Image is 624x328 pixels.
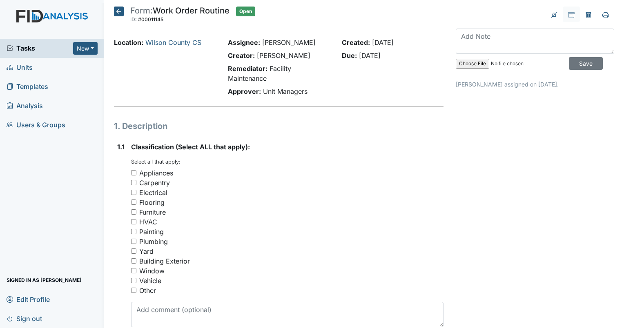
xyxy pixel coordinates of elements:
span: [DATE] [372,38,394,47]
input: Window [131,268,136,273]
div: Vehicle [139,276,161,286]
strong: Remediator: [228,64,267,73]
div: Yard [139,246,154,256]
strong: Creator: [228,51,255,60]
span: [PERSON_NAME] [257,51,310,60]
div: Window [139,266,165,276]
input: Carpentry [131,180,136,185]
h1: 1. Description [114,120,443,132]
a: Tasks [7,43,73,53]
button: New [73,42,98,55]
input: Other [131,288,136,293]
strong: Created: [342,38,370,47]
span: Templates [7,80,48,93]
label: 1.1 [117,142,125,152]
div: Furniture [139,207,166,217]
div: Painting [139,227,164,237]
span: Sign out [7,312,42,325]
div: Work Order Routine [130,7,230,24]
p: [PERSON_NAME] assigned on [DATE]. [456,80,614,89]
span: Classification (Select ALL that apply): [131,143,250,151]
a: Wilson County CS [145,38,201,47]
span: Form: [130,6,153,16]
span: [PERSON_NAME] [262,38,316,47]
strong: Approver: [228,87,261,95]
input: Painting [131,229,136,234]
input: Save [569,57,603,70]
span: Analysis [7,100,43,112]
span: Unit Managers [263,87,308,95]
input: Furniture [131,209,136,215]
input: Building Exterior [131,258,136,264]
div: Other [139,286,156,295]
span: Units [7,61,33,74]
div: Carpentry [139,178,170,188]
input: Plumbing [131,239,136,244]
input: Electrical [131,190,136,195]
div: Electrical [139,188,167,197]
input: Yard [131,248,136,254]
strong: Assignee: [228,38,260,47]
div: Building Exterior [139,256,190,266]
div: Plumbing [139,237,168,246]
span: ID: [130,16,137,22]
span: Users & Groups [7,119,65,131]
div: Flooring [139,197,165,207]
span: Edit Profile [7,293,50,306]
input: Vehicle [131,278,136,283]
strong: Location: [114,38,143,47]
input: Appliances [131,170,136,175]
small: Select all that apply: [131,159,181,165]
strong: Due: [342,51,357,60]
span: [DATE] [359,51,381,60]
div: HVAC [139,217,157,227]
span: Signed in as [PERSON_NAME] [7,274,82,286]
input: Flooring [131,199,136,205]
span: Open [236,7,255,16]
input: HVAC [131,219,136,224]
span: #00011145 [138,16,163,22]
div: Appliances [139,168,173,178]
